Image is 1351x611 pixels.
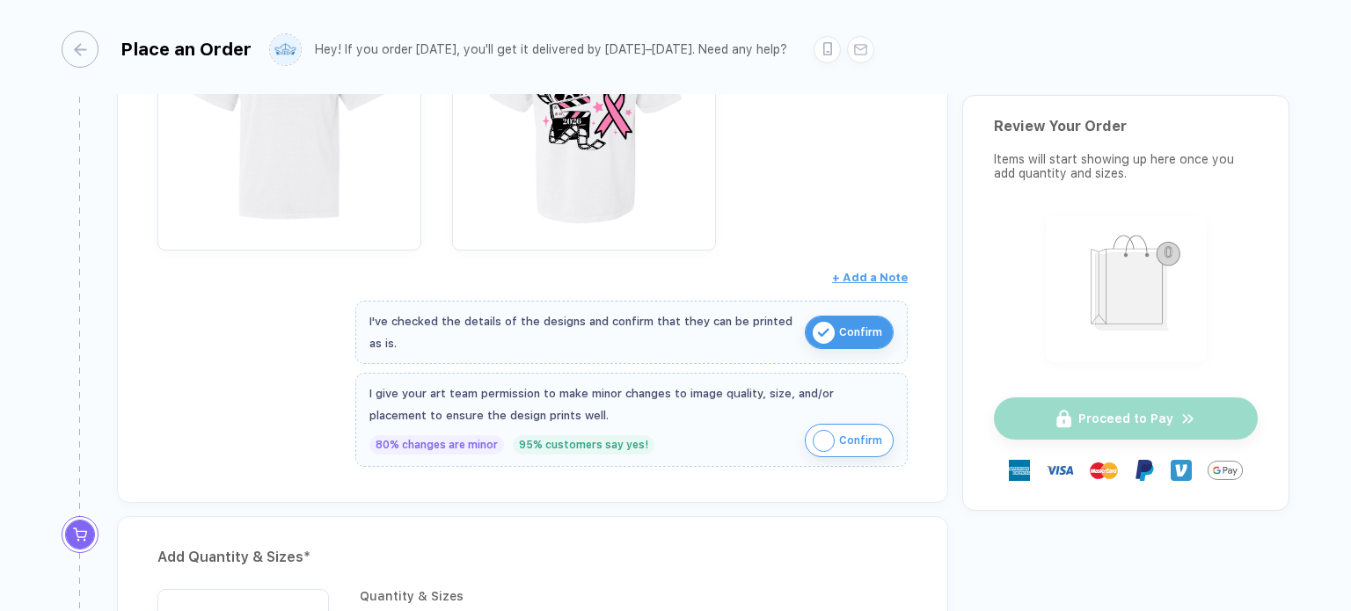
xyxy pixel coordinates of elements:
[994,152,1258,180] div: Items will start showing up here once you add quantity and sizes.
[805,424,894,457] button: iconConfirm
[513,435,654,455] div: 95% customers say yes!
[157,543,908,571] div: Add Quantity & Sizes
[813,322,835,344] img: icon
[360,589,908,603] div: Quantity & Sizes
[369,435,504,455] div: 80% changes are minor
[832,271,908,284] span: + Add a Note
[805,316,894,349] button: iconConfirm
[832,264,908,292] button: + Add a Note
[1090,456,1118,484] img: master-card
[369,310,796,354] div: I've checked the details of the designs and confirm that they can be printed as is.
[270,34,301,65] img: user profile
[315,42,787,57] div: Hey! If you order [DATE], you'll get it delivered by [DATE]–[DATE]. Need any help?
[1046,456,1074,484] img: visa
[1009,460,1030,481] img: express
[1054,223,1199,351] img: shopping_bag.png
[994,118,1258,135] div: Review Your Order
[1208,453,1243,488] img: GPay
[1134,460,1155,481] img: Paypal
[1171,460,1192,481] img: Venmo
[369,382,894,426] div: I give your art team permission to make minor changes to image quality, size, and/or placement to...
[813,430,835,452] img: icon
[839,318,882,346] span: Confirm
[120,39,252,60] div: Place an Order
[839,426,882,455] span: Confirm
